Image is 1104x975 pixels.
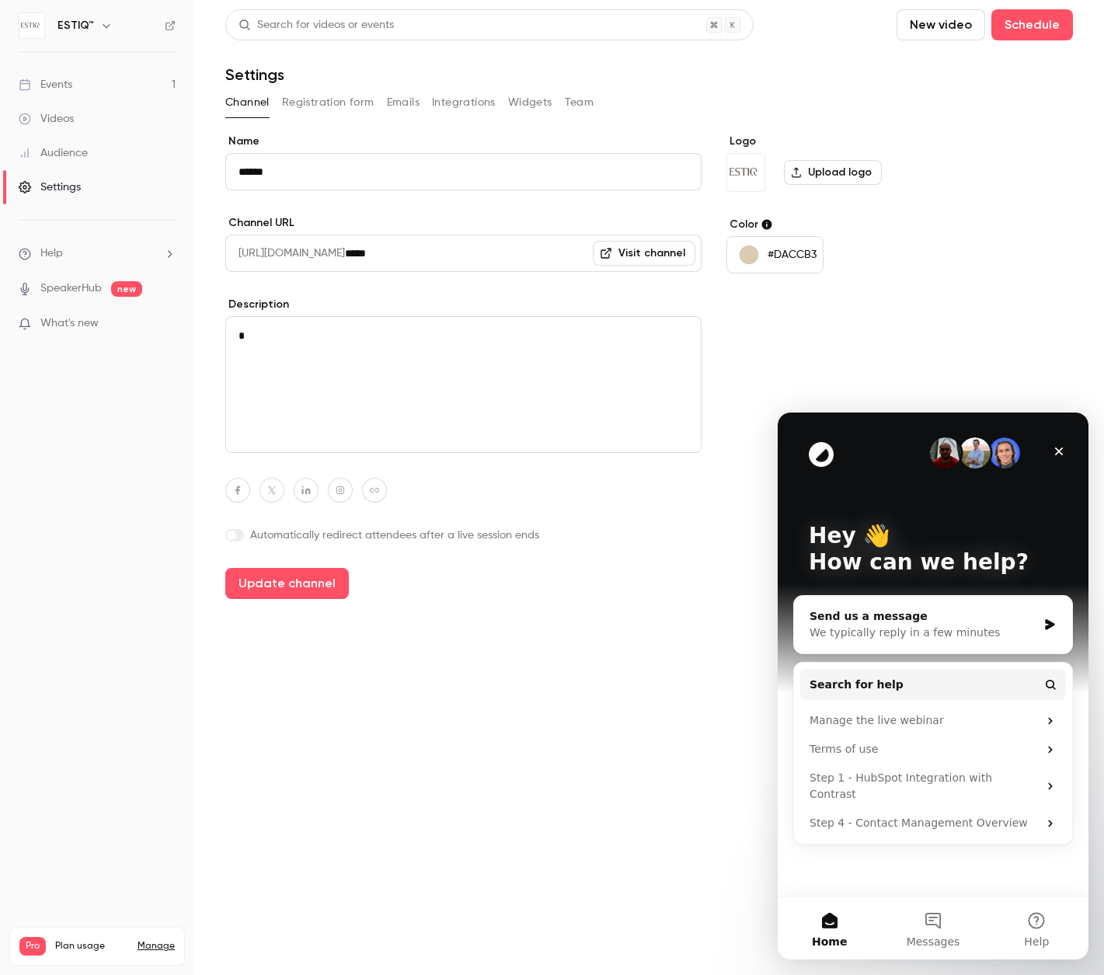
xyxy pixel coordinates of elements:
div: Videos [19,111,74,127]
label: Color [726,217,965,232]
img: ESTIQ™ [19,13,44,38]
label: Description [225,297,702,312]
button: #DACCB3 [726,236,824,273]
span: [URL][DOMAIN_NAME] [225,235,345,272]
label: Name [225,134,702,149]
iframe: Noticeable Trigger [157,317,176,331]
a: SpeakerHub [40,280,102,297]
a: Visit channel [593,241,695,266]
button: Update channel [225,568,349,599]
span: Plan usage [55,940,128,952]
span: Pro [19,937,46,956]
button: Integrations [432,90,496,115]
section: Logo [726,134,965,192]
h1: Settings [225,65,284,84]
button: Team [565,90,594,115]
label: Logo [726,134,965,149]
p: #DACCB3 [768,247,817,263]
button: Registration form [282,90,374,115]
iframe: Intercom live chat [778,413,1088,959]
div: Settings [19,179,81,195]
img: ESTIQ™ [727,154,764,191]
span: What's new [40,315,99,332]
button: Emails [387,90,420,115]
div: Events [19,77,72,92]
span: new [111,281,142,297]
a: Manage [138,940,175,952]
div: Audience [19,145,88,161]
button: Widgets [508,90,552,115]
span: Help [40,245,63,262]
button: Schedule [991,9,1073,40]
div: Search for videos or events [239,17,394,33]
li: help-dropdown-opener [19,245,176,262]
label: Upload logo [784,160,882,185]
button: New video [897,9,985,40]
label: Channel URL [225,215,702,231]
button: Channel [225,90,270,115]
h6: ESTIQ™ [57,18,94,33]
label: Automatically redirect attendees after a live session ends [225,528,702,543]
